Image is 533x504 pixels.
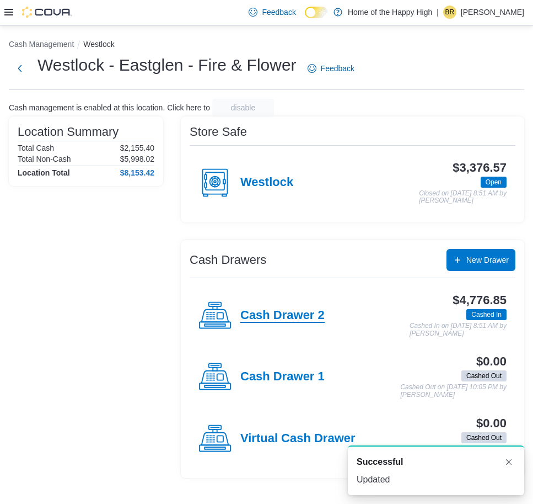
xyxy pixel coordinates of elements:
p: $2,155.40 [120,144,154,152]
span: Dark Mode [305,18,305,19]
p: Cashed Out on [DATE] 10:05 PM by [PERSON_NAME] [400,384,507,399]
p: | [437,6,439,19]
span: BR [445,6,455,19]
p: Home of the Happy High [348,6,432,19]
h6: Total Non-Cash [18,155,71,163]
button: disable [212,99,274,116]
div: Updated [357,473,515,486]
img: Cova [22,7,72,18]
span: Successful [357,455,403,469]
div: Notification [357,455,515,469]
span: Cashed In [466,309,507,320]
h4: Westlock [240,176,293,190]
h4: Cash Drawer 1 [240,370,325,384]
nav: An example of EuiBreadcrumbs [9,39,524,52]
span: Feedback [321,63,354,74]
span: Cashed Out [461,432,507,443]
span: disable [231,102,255,113]
h3: Location Summary [18,125,119,139]
p: Cash management is enabled at this location. Click here to [9,103,210,112]
h3: $4,776.85 [453,294,507,307]
p: Cashed In on [DATE] 8:51 AM by [PERSON_NAME] [410,322,507,337]
h3: Cash Drawers [190,253,266,267]
h4: $8,153.42 [120,168,154,177]
a: Feedback [303,57,359,79]
h1: Westlock - Eastglen - Fire & Flower [37,54,297,76]
span: Open [481,177,507,188]
h3: $0.00 [476,355,507,368]
span: Cashed Out [466,433,502,443]
div: Breanne Rothney [443,6,456,19]
span: Cashed In [471,310,502,320]
span: Cashed Out [461,370,507,381]
button: New Drawer [446,249,515,271]
p: [PERSON_NAME] [461,6,524,19]
h6: Total Cash [18,144,54,152]
h4: Cash Drawer 2 [240,309,325,323]
span: Feedback [262,7,295,18]
p: Closed on [DATE] 8:51 AM by [PERSON_NAME] [419,190,507,205]
h4: Virtual Cash Drawer [240,432,356,446]
h3: $3,376.57 [453,161,507,174]
button: Westlock [83,40,115,49]
span: Cashed Out [466,371,502,381]
button: Next [9,57,31,79]
span: Open [486,177,502,187]
button: Dismiss toast [502,455,515,469]
input: Dark Mode [305,7,328,18]
h3: Store Safe [190,125,247,139]
h4: Location Total [18,168,70,177]
a: Feedback [244,1,300,23]
button: Cash Management [9,40,74,49]
h3: $0.00 [476,417,507,430]
p: $5,998.02 [120,155,154,163]
span: New Drawer [466,254,509,266]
